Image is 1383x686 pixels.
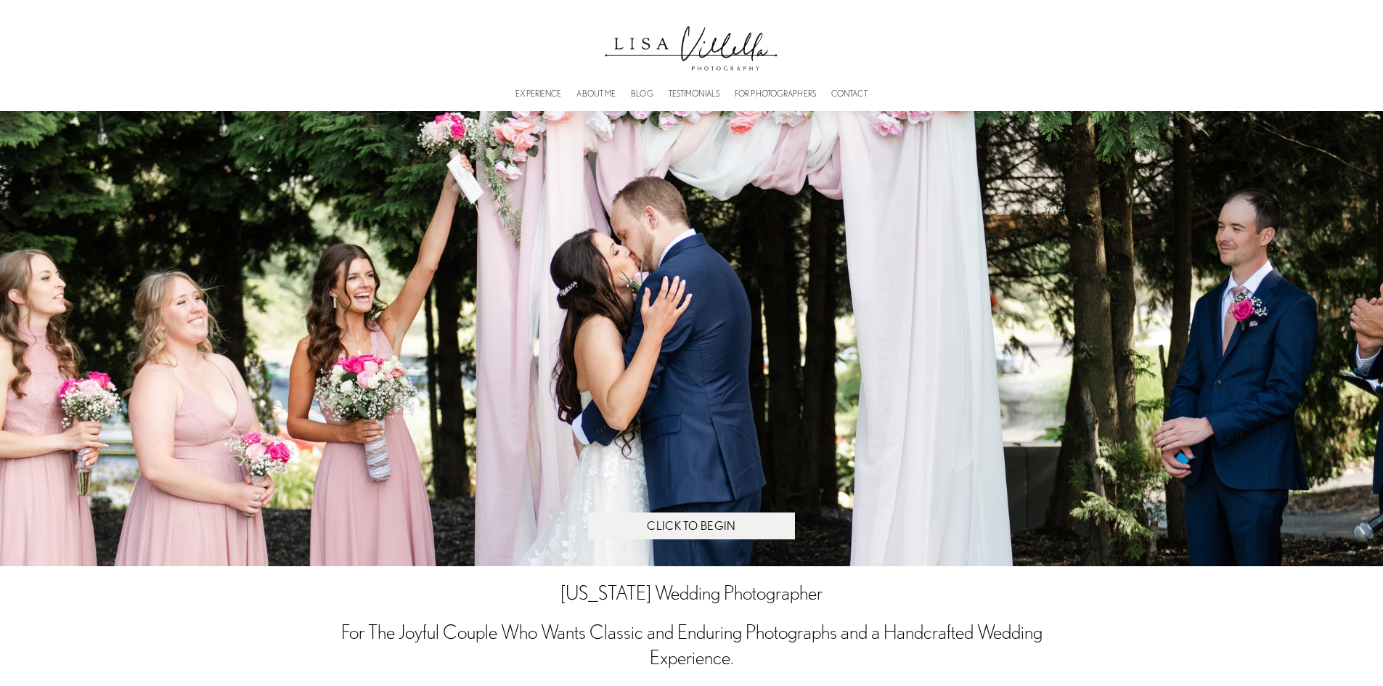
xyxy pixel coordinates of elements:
[515,89,561,99] a: EXPERIENCE
[631,89,653,99] a: BLOG
[576,89,616,99] a: ABOUT ME
[669,89,719,99] a: TESTIMONIALS
[597,11,786,78] img: Lisa Villella Photography
[484,580,899,605] h1: [US_STATE] Wedding Photographer
[831,89,868,99] a: CONTACT
[588,513,796,539] a: CLICK TO BEGIN
[735,89,816,99] a: FOR PHOTOGRAPHERS
[328,619,1054,670] h3: For The Joyful Couple Who Wants Classic and Enduring Photographs and a Handcrafted Wedding Experi...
